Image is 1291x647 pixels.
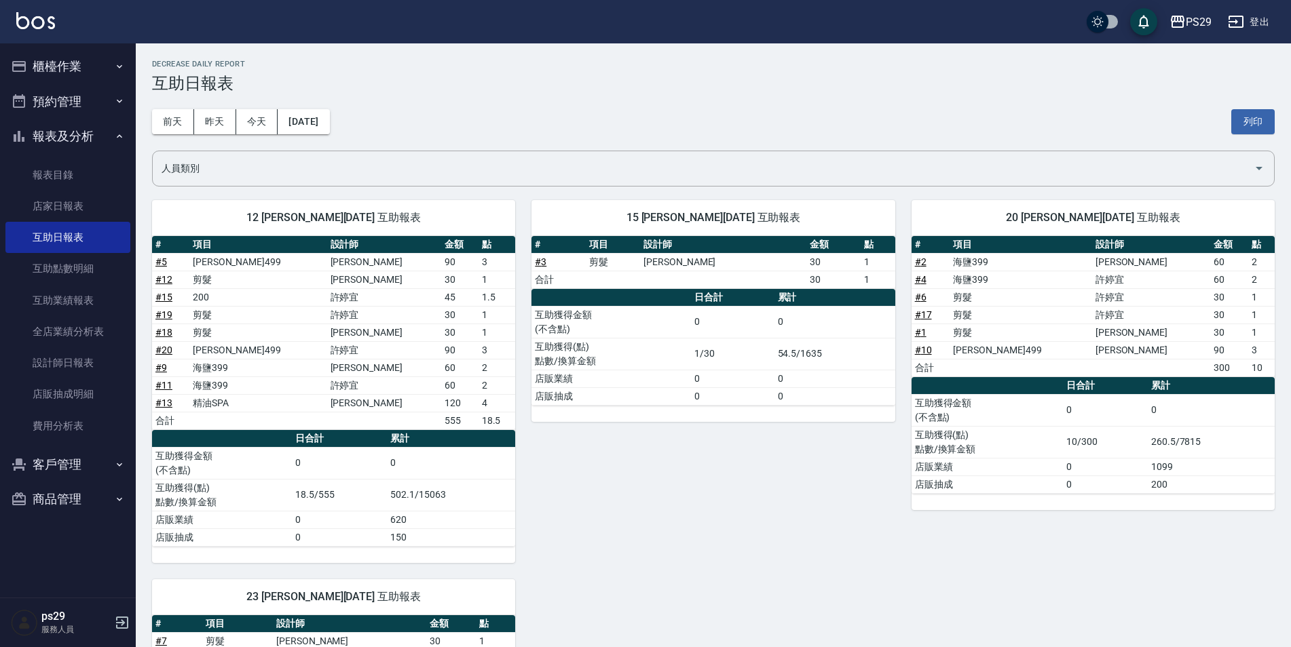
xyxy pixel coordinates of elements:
td: 0 [292,511,387,528]
td: 4 [479,394,516,412]
th: 金額 [441,236,479,254]
td: [PERSON_NAME] [640,253,806,271]
td: 1 [479,323,516,341]
th: 項目 [586,236,640,254]
td: 300 [1210,359,1249,376]
td: 120 [441,394,479,412]
th: 累計 [1148,377,1275,395]
a: #13 [155,397,172,408]
td: 互助獲得(點) 點數/換算金額 [531,338,691,370]
td: 30 [441,323,479,341]
td: 3 [479,341,516,359]
td: 1 [861,253,895,271]
td: [PERSON_NAME] [1092,323,1210,341]
td: 1099 [1148,458,1275,475]
th: 金額 [806,236,861,254]
p: 服務人員 [41,623,111,635]
a: #11 [155,380,172,391]
td: 剪髮 [950,288,1091,306]
button: 今天 [236,109,278,134]
td: 互助獲得金額 (不含點) [912,394,1063,426]
a: 互助點數明細 [5,253,130,284]
td: 互助獲得(點) 點數/換算金額 [912,426,1063,458]
span: 15 [PERSON_NAME][DATE] 互助報表 [548,211,878,224]
a: #7 [155,635,167,646]
button: Open [1248,157,1270,179]
td: [PERSON_NAME] [1092,253,1210,271]
button: 前天 [152,109,194,134]
button: save [1130,8,1157,35]
th: 設計師 [273,615,426,633]
td: [PERSON_NAME]499 [189,341,327,359]
td: 店販抽成 [912,475,1063,493]
td: 0 [1063,475,1148,493]
th: 日合計 [292,430,387,448]
td: 精油SPA [189,394,327,412]
td: 互助獲得金額 (不含點) [152,447,292,479]
td: 60 [1210,271,1249,288]
td: 店販業績 [531,370,691,387]
td: 海鹽399 [950,271,1091,288]
th: 點 [476,615,515,633]
a: #5 [155,256,167,267]
a: #4 [915,274,927,285]
span: 12 [PERSON_NAME][DATE] 互助報表 [168,211,499,224]
td: 150 [387,528,515,546]
a: 全店業績分析表 [5,316,130,347]
table: a dense table [912,236,1275,377]
td: 許婷宜 [327,288,441,306]
table: a dense table [152,236,515,430]
td: 0 [774,306,895,338]
td: 店販業績 [152,511,292,528]
td: [PERSON_NAME] [327,394,441,412]
a: #19 [155,309,172,320]
td: 30 [1210,306,1249,323]
button: PS29 [1164,8,1217,36]
th: 點 [1248,236,1275,254]
td: 10 [1248,359,1275,376]
td: 1.5 [479,288,516,306]
th: 點 [861,236,895,254]
th: # [531,236,586,254]
a: #1 [915,327,927,338]
td: 0 [387,447,515,479]
td: 30 [441,306,479,323]
td: 海鹽399 [189,359,327,376]
button: 商品管理 [5,482,130,517]
a: 互助日報表 [5,222,130,253]
td: 0 [774,370,895,387]
td: [PERSON_NAME] [1092,341,1210,359]
th: 設計師 [640,236,806,254]
td: 0 [1063,394,1148,426]
table: a dense table [152,430,515,547]
a: 店家日報表 [5,191,130,222]
td: 0 [292,447,387,479]
td: 店販抽成 [152,528,292,546]
td: 555 [441,412,479,429]
a: #9 [155,362,167,373]
td: 互助獲得金額 (不含點) [531,306,691,338]
a: #2 [915,256,927,267]
th: 日合計 [691,289,774,307]
a: #17 [915,309,932,320]
td: 1 [479,271,516,288]
button: 報表及分析 [5,119,130,154]
td: 90 [441,341,479,359]
th: 金額 [1210,236,1249,254]
td: 2 [1248,271,1275,288]
td: 許婷宜 [1092,271,1210,288]
td: 合計 [152,412,189,429]
td: 620 [387,511,515,528]
td: [PERSON_NAME]499 [189,253,327,271]
a: #10 [915,345,932,355]
td: 許婷宜 [327,306,441,323]
span: 23 [PERSON_NAME][DATE] 互助報表 [168,590,499,604]
th: 累計 [774,289,895,307]
td: 0 [691,370,774,387]
td: 許婷宜 [327,341,441,359]
input: 人員名稱 [158,157,1248,180]
td: 200 [1148,475,1275,493]
button: 客戶管理 [5,447,130,482]
td: 0 [292,528,387,546]
img: Logo [16,12,55,29]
